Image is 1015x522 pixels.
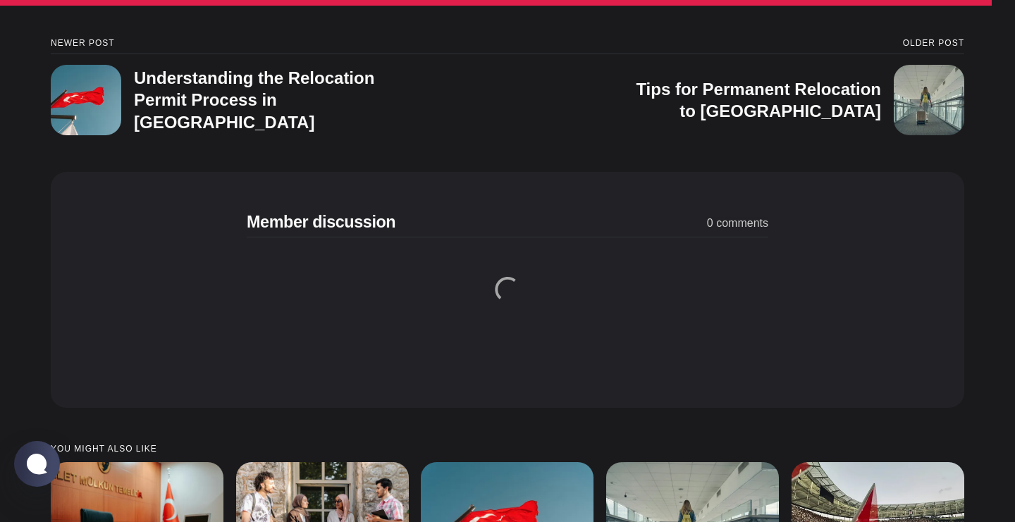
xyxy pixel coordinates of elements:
[636,80,881,120] h3: Tips for Permanent Relocation to [GEOGRAPHIC_DATA]
[560,215,768,232] span: 0 comments
[508,39,964,135] a: Older post Tips for Permanent Relocation to [GEOGRAPHIC_DATA]
[134,68,374,131] h3: Understanding the Relocation Permit Process in [GEOGRAPHIC_DATA]
[247,213,560,232] h3: Member discussion
[51,39,508,135] a: Newer post Understanding the Relocation Permit Process in [GEOGRAPHIC_DATA]
[51,445,964,454] small: You might also like
[247,253,768,360] iframe: comments-frame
